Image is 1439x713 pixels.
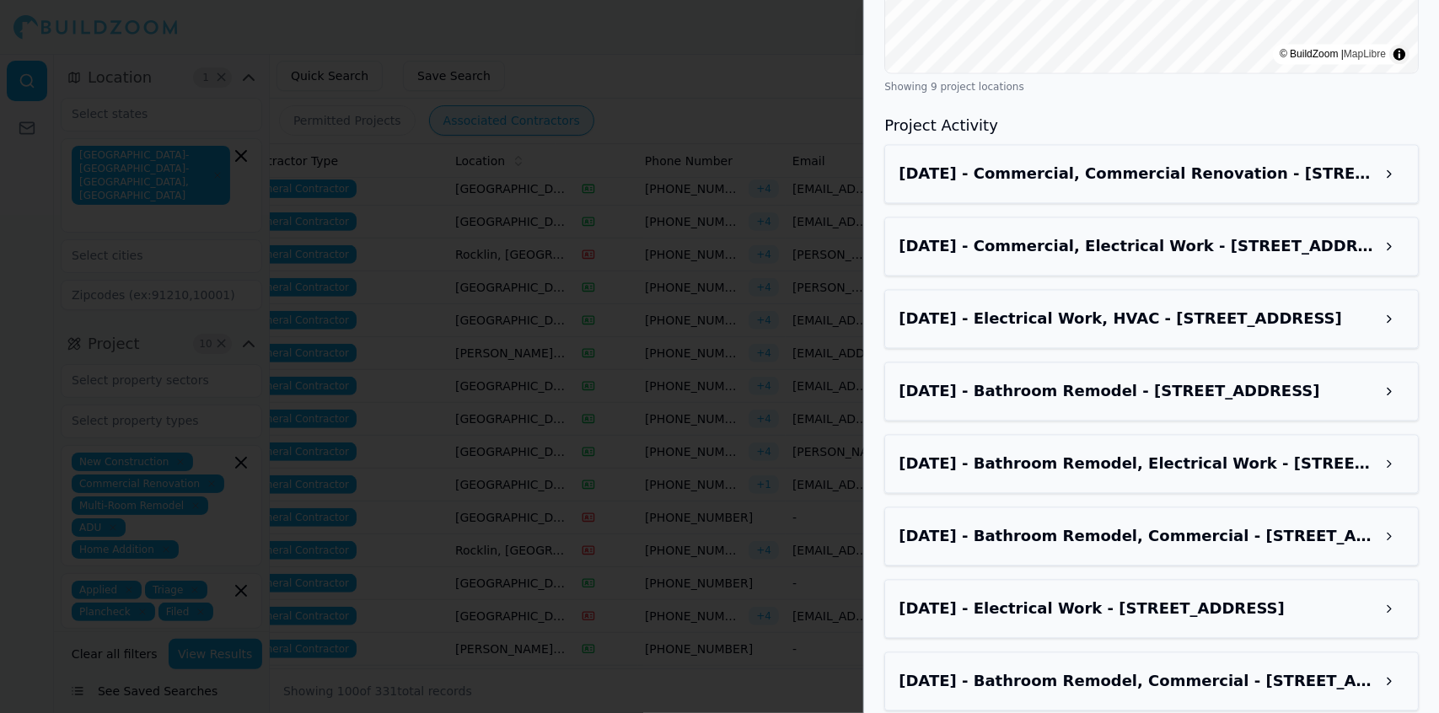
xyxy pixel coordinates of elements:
a: MapLibre [1344,48,1386,60]
h3: Jul 10, 2025 - Bathroom Remodel, Electrical Work - 3355 Myrtle Ave, North Highlands, CA, 95660 [899,452,1374,475]
div: © BuildZoom | [1280,46,1386,62]
h3: Aug 24, 2025 - Commercial, Commercial Renovation - 6030 W Oaks Blvd, Rocklin, CA, 95765 [899,162,1374,185]
h3: Jul 10, 2025 - Bathroom Remodel - 3355 Myrtle Ave, North Highlands, CA, 95660 [899,379,1374,403]
h3: Project Activity [884,114,1419,137]
div: Showing 9 project locations [884,80,1419,94]
h3: Aug 11, 2025 - Electrical Work - 2218 Kausen Dr, Elk Grove, CA, 95758 [899,597,1374,620]
h3: Aug 25, 2025 - Bathroom Remodel, Commercial - 3437 Myrtle Ave, North Highlands, CA, 95660 [899,524,1374,548]
h3: May 20, 2025 - Bathroom Remodel, Commercial - 1227 Striker Ave, Sacramento, CA, 95834 [899,669,1374,693]
h3: Jul 17, 2025 - Commercial, Electrical Work - 10877 White Rock Rd, Rancho Cordova, CA, 95670 [899,234,1374,258]
summary: Toggle attribution [1389,44,1409,64]
h3: Jul 17, 2025 - Electrical Work, HVAC - 1060 National Dr, Sacramento, CA, 95834 [899,307,1374,330]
